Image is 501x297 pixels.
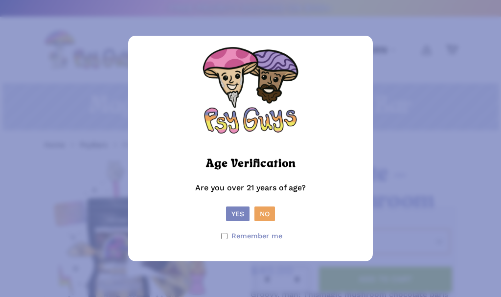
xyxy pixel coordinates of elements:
[206,156,296,173] h2: Age Verification
[202,46,299,143] img: Psy Guys Logo
[231,229,282,243] span: Remember me
[138,181,363,206] p: Are you over 21 years of age?
[226,206,250,221] button: Yes
[254,206,275,221] button: No
[221,233,228,239] input: Remember me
